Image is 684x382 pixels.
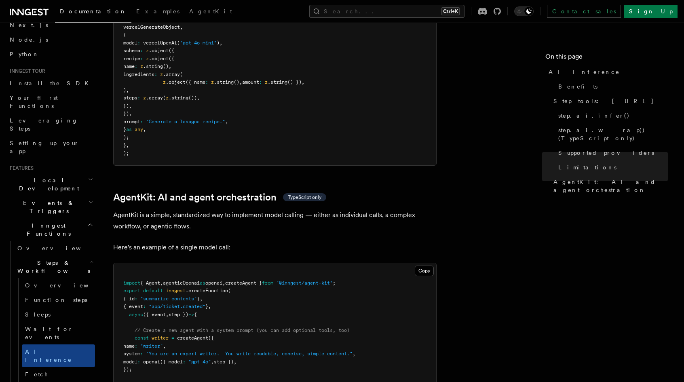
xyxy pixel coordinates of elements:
span: export [123,288,140,293]
span: "@inngest/agent-kit" [276,280,333,286]
span: () }) [287,79,302,85]
span: : [137,359,140,365]
span: AgentKit: AI and agent orchestration [553,178,668,194]
span: Wait for events [25,326,73,340]
p: Here's an example of a single model call: [113,242,437,253]
span: .object [149,48,169,53]
span: , [234,359,236,365]
span: ({ [169,48,174,53]
a: Documentation [55,2,131,23]
a: AgentKit: AI and agent orchestrationTypeScript only [113,192,326,203]
span: Setting up your app [10,140,79,154]
span: Fetch [25,371,49,378]
span: .string [268,79,287,85]
span: , [239,79,242,85]
span: : [140,119,143,125]
span: "Generate a lasagna recipe." [146,119,225,125]
span: : [205,79,208,85]
span: z [160,72,163,77]
span: , [169,63,171,69]
span: ({ [169,56,174,61]
span: Supported providers [558,149,654,157]
span: AI Inference [25,348,72,363]
span: ({ [208,335,214,341]
span: z [146,48,149,53]
span: from [262,280,273,286]
span: Your first Functions [10,95,58,109]
span: as [200,280,205,286]
span: name [123,63,135,69]
span: } [205,304,208,309]
span: Function steps [25,297,87,303]
span: z [143,95,146,101]
span: ({ name [186,79,205,85]
span: : [183,359,186,365]
span: ( [163,95,166,101]
span: , [126,87,129,93]
span: { [194,312,197,317]
h4: On this page [545,52,668,65]
a: Your first Functions [6,91,95,113]
span: agenticOpenai [163,280,200,286]
span: , [220,40,222,46]
button: Toggle dark mode [514,6,534,16]
span: import [123,280,140,286]
span: const [135,335,149,341]
a: Python [6,47,95,61]
a: Leveraging Steps [6,113,95,136]
span: () [163,63,169,69]
a: step.ai.infer() [555,108,668,123]
span: Sleeps [25,311,51,318]
span: ); [123,135,129,140]
button: Events & Triggers [6,196,95,218]
span: as [126,127,132,132]
span: , [180,24,183,30]
span: Local Development [6,176,88,192]
span: , [129,103,132,109]
span: Next.js [10,22,48,28]
span: Overview [17,245,101,251]
span: AI Inference [549,68,620,76]
span: z [166,95,169,101]
span: z [163,79,166,85]
span: .string [169,95,188,101]
span: schema [123,48,140,53]
span: name [123,343,135,349]
span: vercelOpenAI [143,40,177,46]
span: model [123,40,137,46]
span: .array [146,95,163,101]
span: TypeScript only [288,194,321,200]
a: Sign Up [624,5,678,18]
span: : [137,95,140,101]
span: } [123,127,126,132]
button: Steps & Workflows [14,255,95,278]
span: }) [123,111,129,116]
span: : [140,56,143,61]
span: z [211,79,214,85]
span: z [140,63,143,69]
span: { [123,32,126,38]
span: { id [123,296,135,302]
a: Fetch [22,367,95,382]
span: { Agent [140,280,160,286]
span: , [166,312,169,317]
span: Examples [136,8,179,15]
a: step.ai.wrap() (TypeScript only) [555,123,668,146]
span: openai [205,280,222,286]
span: Limitations [558,163,616,171]
span: Overview [25,282,108,289]
span: , [200,296,203,302]
span: => [188,312,194,317]
span: .createFunction [186,288,228,293]
a: Overview [22,278,95,293]
span: ()) [188,95,197,101]
span: } [197,296,200,302]
span: }); [123,367,132,372]
span: recipe [123,56,140,61]
span: Benefits [558,82,597,91]
span: Install the SDK [10,80,93,87]
span: .array [163,72,180,77]
span: async [129,312,143,317]
button: Local Development [6,173,95,196]
span: Documentation [60,8,127,15]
